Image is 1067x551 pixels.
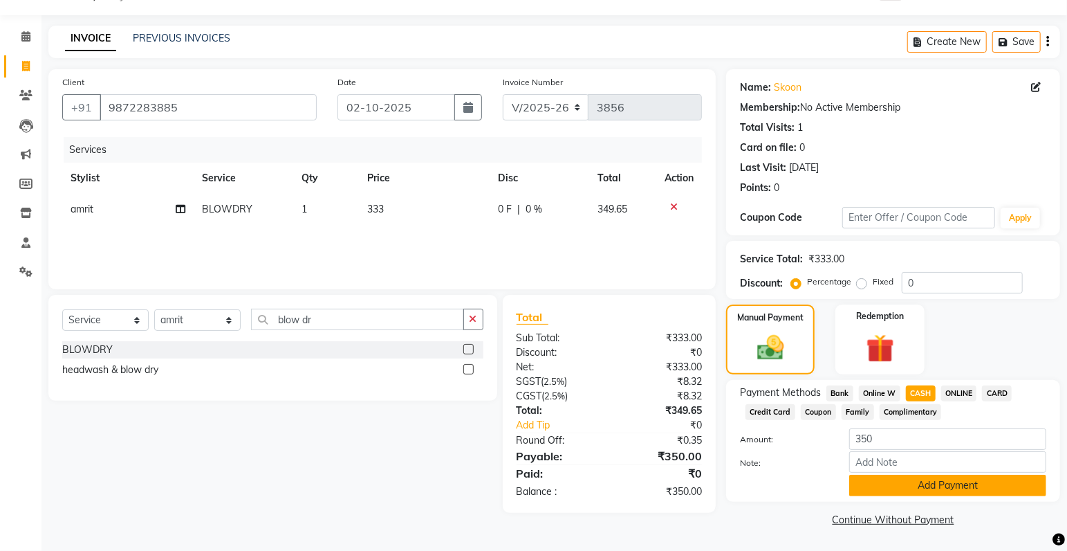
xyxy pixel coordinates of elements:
[609,345,712,360] div: ₹0
[506,345,609,360] div: Discount:
[62,94,101,120] button: +91
[506,485,609,499] div: Balance :
[609,485,712,499] div: ₹350.00
[62,76,84,89] label: Client
[873,275,893,288] label: Fixed
[982,386,1012,401] span: CARD
[849,475,1046,496] button: Add Payment
[789,161,819,175] div: [DATE]
[71,203,93,215] span: amrit
[729,513,1057,527] a: Continue Without Payment
[740,100,800,115] div: Membership:
[506,465,609,482] div: Paid:
[64,137,712,163] div: Services
[842,207,995,228] input: Enter Offer / Coupon Code
[506,331,609,345] div: Sub Total:
[807,275,851,288] label: Percentage
[517,375,541,388] span: SGST
[609,404,712,418] div: ₹349.65
[490,163,589,194] th: Disc
[656,163,702,194] th: Action
[745,404,795,420] span: Credit Card
[368,203,384,215] span: 333
[506,433,609,448] div: Round Off:
[293,163,360,194] th: Qty
[880,404,942,420] span: Complimentary
[907,31,987,53] button: Create New
[609,360,712,374] div: ₹333.00
[526,202,543,217] span: 0 %
[627,418,712,433] div: ₹0
[859,386,900,401] span: Online W
[62,163,194,194] th: Stylist
[517,390,542,402] span: CGST
[100,94,317,120] input: Search by Name/Mobile/Email/Code
[849,451,1046,473] input: Add Note
[499,202,512,217] span: 0 F
[1001,208,1040,228] button: Apply
[609,465,712,482] div: ₹0
[749,332,792,363] img: _cash.svg
[503,76,563,89] label: Invoice Number
[506,448,609,464] div: Payable:
[545,390,566,401] span: 2.5%
[941,386,977,401] span: ONLINE
[774,181,779,195] div: 0
[133,32,230,44] a: PREVIOUS INVOICES
[194,163,293,194] th: Service
[808,252,844,267] div: ₹333.00
[849,428,1046,450] input: Amount
[797,120,803,135] div: 1
[589,163,656,194] th: Total
[740,120,795,135] div: Total Visits:
[842,404,874,420] span: Family
[202,203,252,215] span: BLOWDRY
[740,141,797,155] div: Card on file:
[360,163,490,194] th: Price
[609,389,712,404] div: ₹8.32
[609,331,712,345] div: ₹333.00
[737,311,804,324] label: Manual Payment
[337,76,356,89] label: Date
[740,161,786,175] div: Last Visit:
[251,309,464,330] input: Search or Scan
[906,386,936,401] span: CASH
[62,363,158,377] div: headwash & blow dry
[740,252,803,267] div: Service Total:
[597,203,627,215] span: 349.65
[517,310,548,325] span: Total
[857,331,903,366] img: _gift.svg
[992,31,1041,53] button: Save
[740,100,1046,115] div: No Active Membership
[730,433,839,446] label: Amount:
[826,386,853,401] span: Bank
[740,181,771,195] div: Points:
[506,404,609,418] div: Total:
[856,310,904,323] label: Redemption
[740,80,771,95] div: Name:
[730,457,839,469] label: Note:
[62,343,113,357] div: BLOWDRY
[506,418,627,433] a: Add Tip
[301,203,307,215] span: 1
[740,386,821,400] span: Payment Methods
[609,374,712,389] div: ₹8.32
[799,141,805,155] div: 0
[774,80,801,95] a: Skoon
[740,210,842,225] div: Coupon Code
[518,202,521,217] span: |
[506,360,609,374] div: Net:
[609,448,712,464] div: ₹350.00
[801,404,836,420] span: Coupon
[609,433,712,448] div: ₹0.35
[544,376,565,387] span: 2.5%
[506,374,609,389] div: ( )
[65,26,116,51] a: INVOICE
[506,389,609,404] div: ( )
[740,276,783,291] div: Discount:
